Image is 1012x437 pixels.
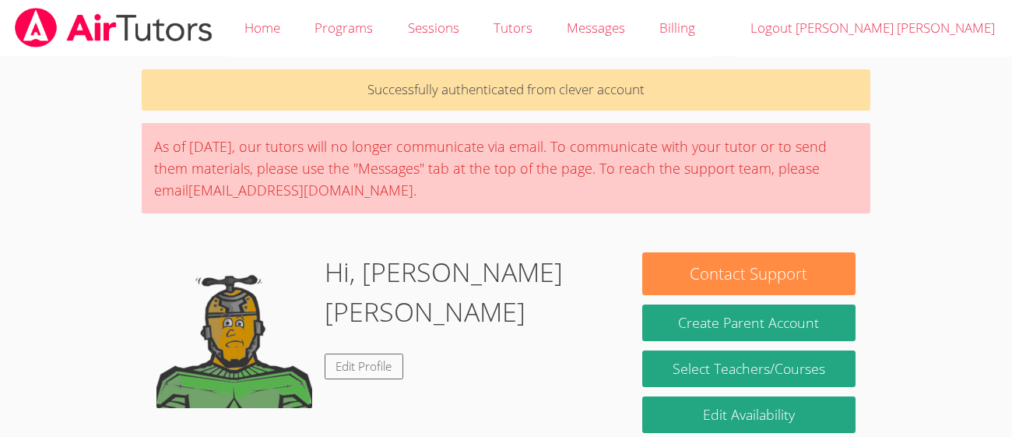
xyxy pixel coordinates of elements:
span: Messages [567,19,625,37]
img: airtutors_banner-c4298cdbf04f3fff15de1276eac7730deb9818008684d7c2e4769d2f7ddbe033.png [13,8,214,48]
p: Successfully authenticated from clever account [142,69,870,111]
img: default.png [156,252,312,408]
h1: Hi, [PERSON_NAME] [PERSON_NAME] [325,252,613,332]
a: Edit Profile [325,354,404,379]
a: Edit Availability [642,396,856,433]
div: As of [DATE], our tutors will no longer communicate via email. To communicate with your tutor or ... [142,123,870,213]
a: Select Teachers/Courses [642,351,856,387]
button: Create Parent Account [642,305,856,341]
button: Contact Support [642,252,856,295]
